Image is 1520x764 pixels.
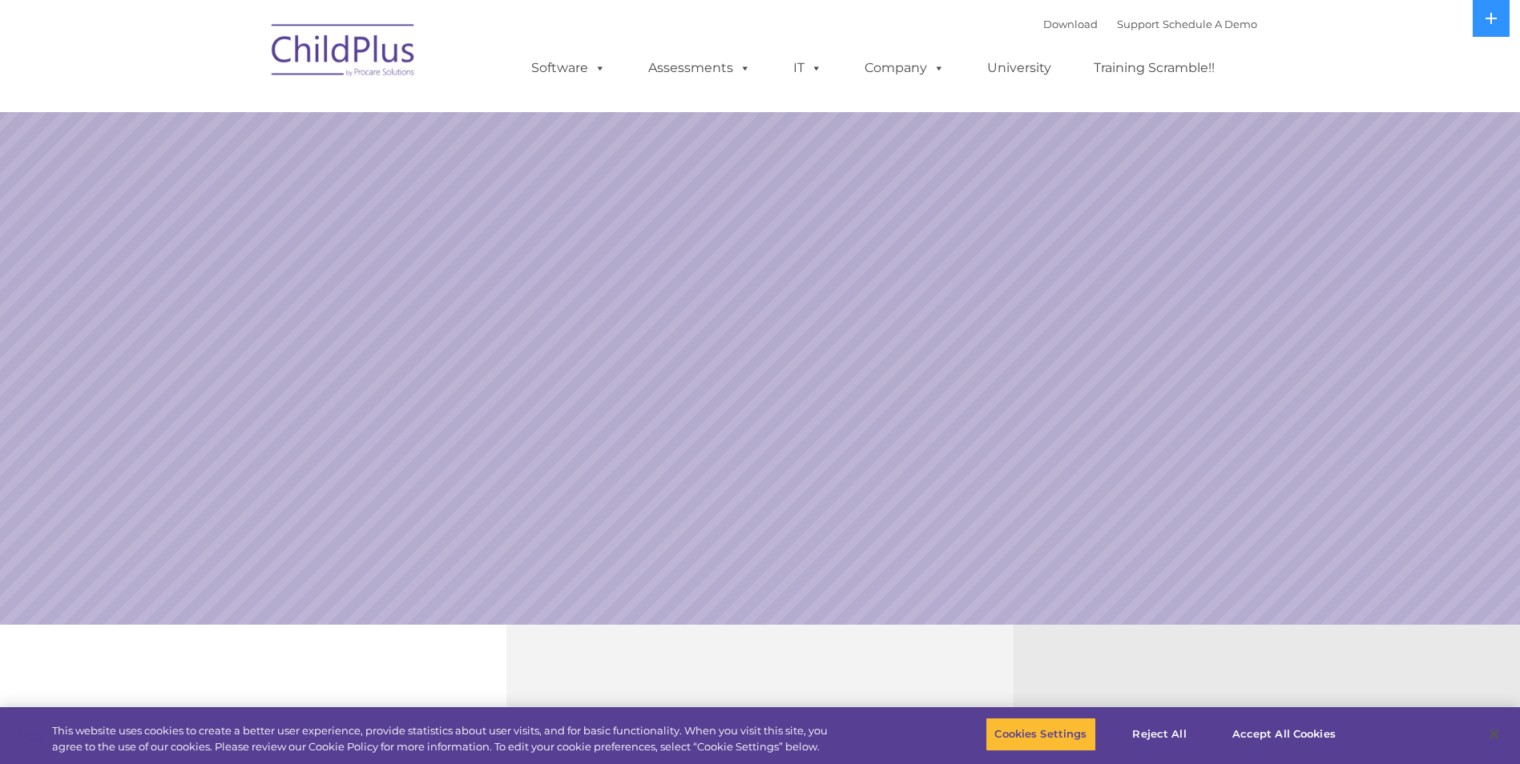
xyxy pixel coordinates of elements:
[1043,18,1098,30] a: Download
[1078,52,1231,84] a: Training Scramble!!
[264,13,424,93] img: ChildPlus by Procare Solutions
[849,52,961,84] a: Company
[986,718,1095,751] button: Cookies Settings
[1117,18,1159,30] a: Support
[777,52,838,84] a: IT
[1163,18,1257,30] a: Schedule A Demo
[1110,718,1210,751] button: Reject All
[52,723,836,754] div: This website uses cookies to create a better user experience, provide statistics about user visit...
[1224,718,1345,751] button: Accept All Cookies
[632,52,767,84] a: Assessments
[1043,18,1257,30] font: |
[515,52,622,84] a: Software
[971,52,1067,84] a: University
[1477,717,1512,752] button: Close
